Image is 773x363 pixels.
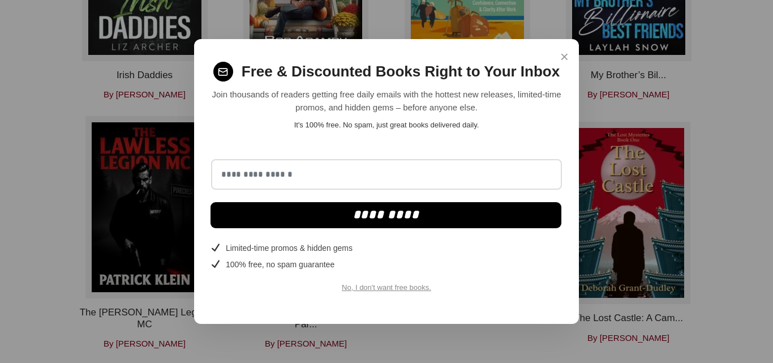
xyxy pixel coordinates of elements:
[212,244,220,251] img: ✔
[342,283,431,292] a: No, I don't want free books.
[211,119,562,131] p: It's 100% free. No spam, just great books delivered daily.
[242,63,560,80] h2: Free & Discounted Books Right to Your Inbox
[211,88,562,114] p: Join thousands of readers getting free daily emails with the hottest new releases, limited-time p...
[560,46,569,68] span: ×
[211,259,562,271] li: 100% free, no spam guarantee
[212,260,220,268] img: ✔
[211,242,562,254] li: Limited-time promos & hidden gems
